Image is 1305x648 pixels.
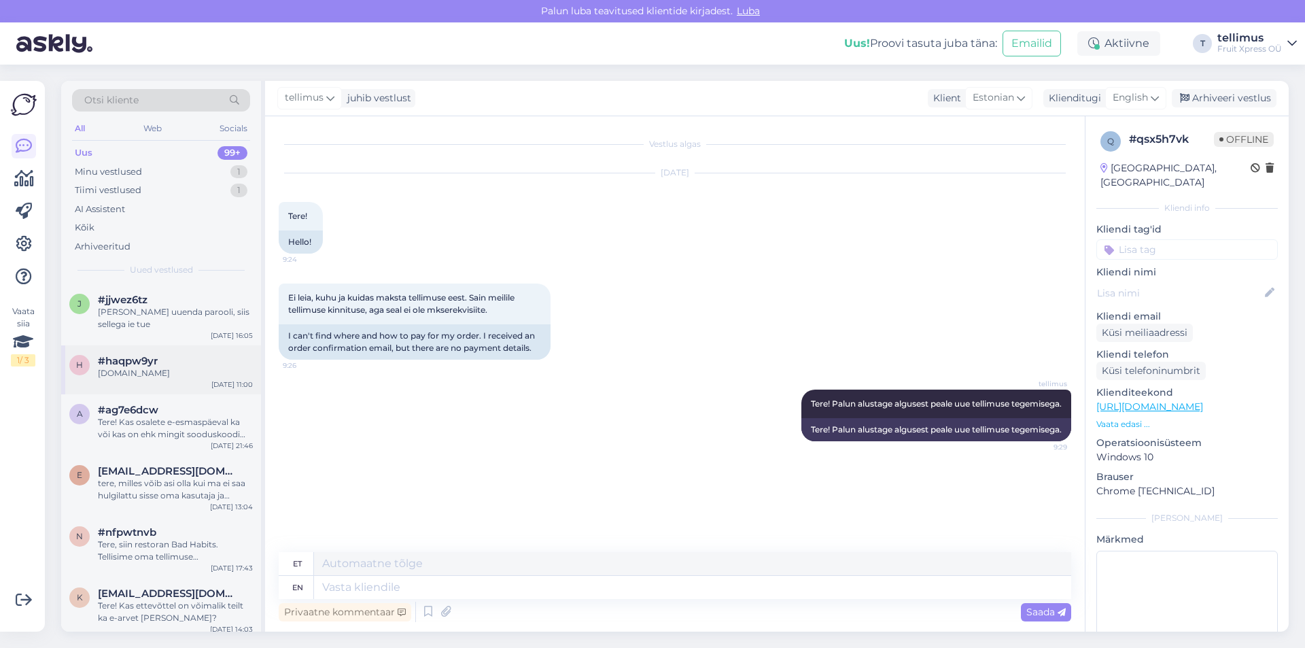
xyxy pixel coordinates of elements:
div: [DATE] [279,167,1071,179]
div: All [72,120,88,137]
span: Tere! Palun alustage algusest peale uue tellimuse tegemisega. [811,398,1062,409]
span: #ag7e6dcw [98,404,158,416]
span: 9:29 [1016,442,1067,452]
div: tellimus [1217,33,1282,44]
span: Otsi kliente [84,93,139,107]
span: #nfpwtnvb [98,526,156,539]
img: Askly Logo [11,92,37,118]
div: I can't find where and how to pay for my order. I received an order confirmation email, but there... [279,324,551,360]
div: Arhiveeritud [75,240,130,254]
div: 1 / 3 [11,354,35,366]
div: tere, milles võib asi olla kui ma ei saa hulgilattu sisse oma kasutaja ja parooliga? [98,477,253,502]
input: Lisa nimi [1097,286,1262,301]
p: Kliendi telefon [1096,347,1278,362]
div: juhib vestlust [342,91,411,105]
div: [DATE] 16:05 [211,330,253,341]
span: 9:24 [283,254,334,265]
div: [PERSON_NAME] [1096,512,1278,524]
div: Socials [217,120,250,137]
span: Estonian [973,90,1014,105]
p: Chrome [TECHNICAL_ID] [1096,484,1278,498]
div: AI Assistent [75,203,125,216]
span: elevant@elevant.ee [98,465,239,477]
div: [DATE] 11:00 [211,379,253,390]
span: kadiprants8@gmail.com [98,587,239,600]
span: Ei leia, kuhu ja kuidas maksta tellimuse eest. Sain meilile tellimuse kinnituse, aga seal ei ole ... [288,292,517,315]
div: 1 [230,184,247,197]
span: k [77,592,83,602]
span: Luba [733,5,764,17]
p: Operatsioonisüsteem [1096,436,1278,450]
div: Tere! Kas ettevõttel on võimalik teilt ka e-arvet [PERSON_NAME]? [98,600,253,624]
span: tellimus [285,90,324,105]
div: Uus [75,146,92,160]
div: Web [141,120,164,137]
span: Uued vestlused [130,264,193,276]
a: tellimusFruit Xpress OÜ [1217,33,1297,54]
p: Vaata edasi ... [1096,418,1278,430]
div: Vestlus algas [279,138,1071,150]
div: Privaatne kommentaar [279,603,411,621]
input: Lisa tag [1096,239,1278,260]
span: h [76,360,83,370]
span: Offline [1214,132,1274,147]
div: Aktiivne [1077,31,1160,56]
div: en [292,576,303,599]
div: [PERSON_NAME] uuenda parooli, siis sellega ie tue [98,306,253,330]
p: Kliendi nimi [1096,265,1278,279]
div: Tere! Palun alustage algusest peale uue tellimuse tegemisega. [801,418,1071,441]
div: T [1193,34,1212,53]
span: e [77,470,82,480]
div: 99+ [217,146,247,160]
a: [URL][DOMAIN_NAME] [1096,400,1203,413]
div: Tere! Kas osalete e-esmaspäeval ka või kas on ehk mingit sooduskoodi jagada? [98,416,253,441]
div: 1 [230,165,247,179]
span: #jjwez6tz [98,294,147,306]
p: Windows 10 [1096,450,1278,464]
div: Küsi meiliaadressi [1096,324,1193,342]
div: Kõik [75,221,94,235]
span: j [77,299,82,309]
span: q [1107,136,1114,146]
div: Kliendi info [1096,202,1278,214]
p: Klienditeekond [1096,386,1278,400]
div: Minu vestlused [75,165,142,179]
div: Arhiveeri vestlus [1172,89,1276,107]
div: Tere, siin restoran Bad Habits. Tellisime oma tellimuse [PERSON_NAME] 10-ks. Kell 12 helistasin k... [98,539,253,563]
p: Brauser [1096,470,1278,484]
div: Klient [928,91,961,105]
p: Kliendi tag'id [1096,222,1278,237]
button: Emailid [1003,31,1061,56]
div: [DOMAIN_NAME] [98,367,253,379]
span: 9:26 [283,360,334,371]
span: a [77,409,83,419]
div: Proovi tasuta juba täna: [844,35,997,52]
span: English [1113,90,1148,105]
div: [DATE] 13:04 [210,502,253,512]
div: Vaata siia [11,305,35,366]
div: Klienditugi [1043,91,1101,105]
div: Küsi telefoninumbrit [1096,362,1206,380]
span: #haqpw9yr [98,355,158,367]
p: Kliendi email [1096,309,1278,324]
span: tellimus [1016,379,1067,389]
span: Tere! [288,211,307,221]
span: Saada [1026,606,1066,618]
div: Hello! [279,231,323,254]
div: et [293,552,302,575]
div: [DATE] 21:46 [211,441,253,451]
div: [DATE] 14:03 [210,624,253,634]
span: n [76,531,83,541]
div: [GEOGRAPHIC_DATA], [GEOGRAPHIC_DATA] [1100,161,1251,190]
p: Märkmed [1096,532,1278,547]
div: # qsx5h7vk [1129,131,1214,148]
div: Tiimi vestlused [75,184,141,197]
div: Fruit Xpress OÜ [1217,44,1282,54]
b: Uus! [844,37,870,50]
div: [DATE] 17:43 [211,563,253,573]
